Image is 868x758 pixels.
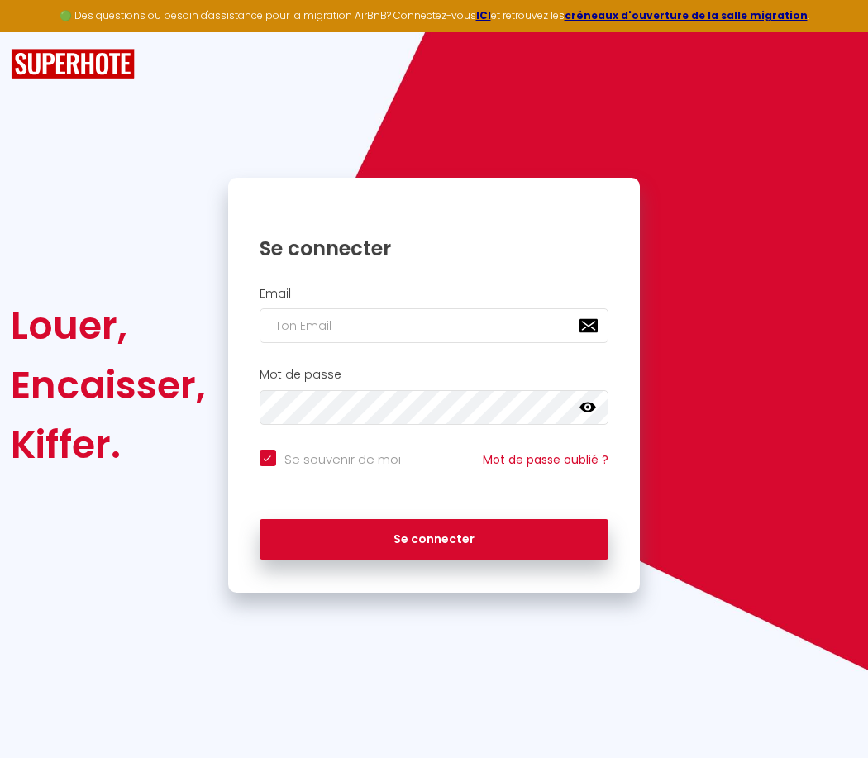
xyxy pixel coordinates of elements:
h2: Mot de passe [260,368,609,382]
h1: Se connecter [260,236,609,261]
a: ICI [476,8,491,22]
button: Se connecter [260,519,609,560]
input: Ton Email [260,308,609,343]
a: Mot de passe oublié ? [483,451,608,468]
a: créneaux d'ouverture de la salle migration [565,8,808,22]
img: SuperHote logo [11,49,135,79]
div: Louer, [11,296,206,355]
div: Kiffer. [11,415,206,474]
h2: Email [260,287,609,301]
div: Encaisser, [11,355,206,415]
